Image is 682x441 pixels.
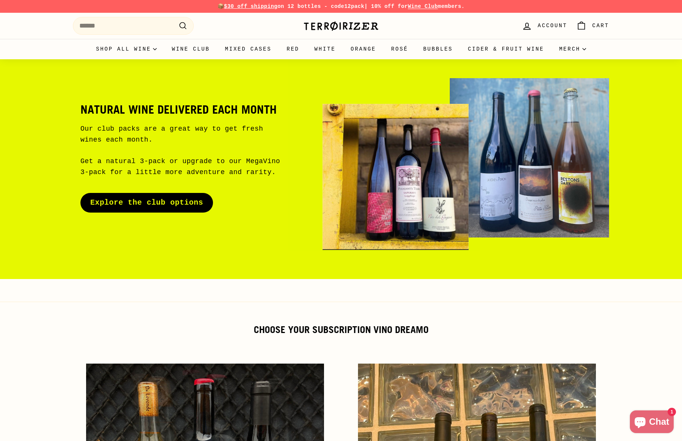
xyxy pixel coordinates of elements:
div: Primary [58,39,624,59]
summary: Merch [552,39,594,59]
a: Wine Club [408,3,438,9]
span: $30 off shipping [224,3,278,9]
a: White [307,39,343,59]
p: 📦 on 12 bottles - code | 10% off for members. [73,2,609,11]
a: Wine Club [164,39,218,59]
a: Mixed Cases [218,39,279,59]
a: Rosé [384,39,416,59]
span: Cart [592,22,609,30]
strong: 12pack [344,3,364,9]
a: Cider & Fruit Wine [460,39,552,59]
a: Bubbles [416,39,460,59]
inbox-online-store-chat: Shopify online store chat [628,410,676,435]
a: Account [517,15,572,37]
p: Our club packs are a great way to get fresh wines each month. Get a natural 3-pack or upgrade to ... [80,123,281,178]
h2: Natural wine delivered each month [80,103,281,116]
a: Explore the club options [80,193,213,213]
a: Orange [343,39,384,59]
a: Red [279,39,307,59]
h2: Choose your subscription vino dreamo [73,325,609,335]
a: Cart [572,15,614,37]
span: Account [538,22,567,30]
summary: Shop all wine [88,39,164,59]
